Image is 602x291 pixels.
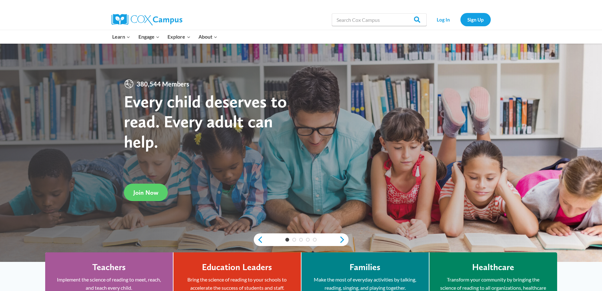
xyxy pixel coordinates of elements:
[138,33,160,41] span: Engage
[134,79,192,89] span: 380,544 Members
[92,262,126,273] h4: Teachers
[430,13,491,26] nav: Secondary Navigation
[339,236,349,244] a: next
[112,33,130,41] span: Learn
[254,233,349,246] div: content slider buttons
[108,30,222,43] nav: Primary Navigation
[299,238,303,242] a: 3
[198,33,217,41] span: About
[292,238,296,242] a: 2
[430,13,457,26] a: Log In
[202,262,272,273] h4: Education Leaders
[306,238,310,242] a: 4
[124,184,168,201] a: Join Now
[133,189,158,196] span: Join Now
[124,91,287,152] strong: Every child deserves to read. Every adult can help.
[167,33,190,41] span: Explore
[472,262,514,273] h4: Healthcare
[254,236,263,244] a: previous
[350,262,380,273] h4: Families
[313,238,317,242] a: 5
[285,238,289,242] a: 1
[112,14,182,25] img: Cox Campus
[460,13,491,26] a: Sign Up
[332,13,427,26] input: Search Cox Campus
